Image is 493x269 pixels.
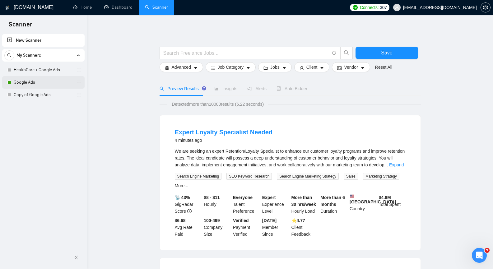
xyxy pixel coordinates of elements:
[290,194,319,215] div: Hourly Load
[381,49,392,57] span: Save
[175,218,186,223] b: $6.68
[2,49,85,101] li: My Scanners
[472,248,487,263] iframe: Intercom live chat
[350,194,396,204] b: [GEOGRAPHIC_DATA]
[145,5,168,10] a: searchScanner
[379,195,391,200] b: $ 4.8M
[204,218,220,223] b: 100-499
[14,76,73,89] a: Google Ads
[14,89,73,101] a: Copy of Google Ads
[163,49,329,57] input: Search Freelance Jobs...
[206,62,256,72] button: barsJob Categorycaret-down
[247,86,267,91] span: Alerts
[5,53,14,58] span: search
[270,64,280,71] span: Jobs
[258,62,292,72] button: folderJobscaret-down
[384,162,388,167] span: ...
[320,195,345,207] b: More than 6 months
[340,47,353,59] button: search
[320,66,324,70] span: caret-down
[2,34,85,47] li: New Scanner
[104,5,133,10] a: dashboardDashboard
[174,194,203,215] div: GigRadar Score
[389,162,404,167] a: Expand
[353,5,358,10] img: upwork-logo.png
[201,86,207,91] div: Tooltip anchor
[481,5,490,10] span: setting
[167,101,268,108] span: Detected more than 10000 results (6.22 seconds)
[282,66,286,70] span: caret-down
[232,217,261,238] div: Payment Verified
[246,66,250,70] span: caret-down
[344,64,358,71] span: Vendor
[375,64,392,71] a: Reset All
[277,173,339,180] span: Search Engine Marketing Strategy
[4,20,37,33] span: Scanner
[319,194,348,215] div: Duration
[233,195,253,200] b: Everyone
[175,129,273,136] a: Expert Loyalty Specialist Needed
[172,64,191,71] span: Advanced
[77,67,81,72] span: holder
[263,66,268,70] span: folder
[175,137,273,144] div: 4 minutes ago
[290,217,319,238] div: Client Feedback
[16,49,41,62] span: My Scanners
[160,86,164,91] span: search
[306,64,318,71] span: Client
[262,195,276,200] b: Expert
[356,47,418,59] button: Save
[202,217,232,238] div: Company Size
[360,4,379,11] span: Connects:
[481,2,491,12] button: setting
[175,148,406,168] div: We are seeking an expert Retention/Loyalty Specialist to enhance our customer loyalty programs an...
[187,209,192,213] span: info-circle
[378,194,407,215] div: Total Spent
[350,194,354,198] img: 🇺🇸
[204,195,220,200] b: $8 - $11
[175,195,190,200] b: 📡 43%
[261,217,290,238] div: Member Since
[291,218,305,223] b: ⭐️ 4.77
[174,217,203,238] div: Avg Rate Paid
[4,50,14,60] button: search
[332,51,336,55] span: info-circle
[380,4,387,11] span: 307
[211,66,215,70] span: bars
[193,66,198,70] span: caret-down
[363,173,399,180] span: Marketing Strategy
[160,62,203,72] button: settingAdvancedcaret-down
[226,173,272,180] span: SEO Keyword Research
[485,248,490,253] span: 9
[5,3,10,13] img: logo
[14,64,73,76] a: HealthCare + Google Ads
[300,66,304,70] span: user
[341,50,352,56] span: search
[77,92,81,97] span: holder
[175,183,188,188] a: More...
[214,86,219,91] span: area-chart
[395,5,399,10] span: user
[294,62,330,72] button: userClientcaret-down
[233,218,249,223] b: Verified
[214,86,237,91] span: Insights
[337,66,342,70] span: idcard
[77,80,81,85] span: holder
[74,254,80,261] span: double-left
[262,218,277,223] b: [DATE]
[277,86,307,91] span: Auto Bidder
[202,194,232,215] div: Hourly
[7,34,80,47] a: New Scanner
[360,66,365,70] span: caret-down
[160,86,204,91] span: Preview Results
[175,149,405,167] span: We are seeking an expert Retention/Loyalty Specialist to enhance our customer loyalty programs an...
[332,62,370,72] button: idcardVendorcaret-down
[291,195,316,207] b: More than 30 hrs/week
[247,86,252,91] span: notification
[481,5,491,10] a: setting
[261,194,290,215] div: Experience Level
[165,66,169,70] span: setting
[348,194,378,215] div: Country
[175,173,222,180] span: Search Engine Marketing
[232,194,261,215] div: Talent Preference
